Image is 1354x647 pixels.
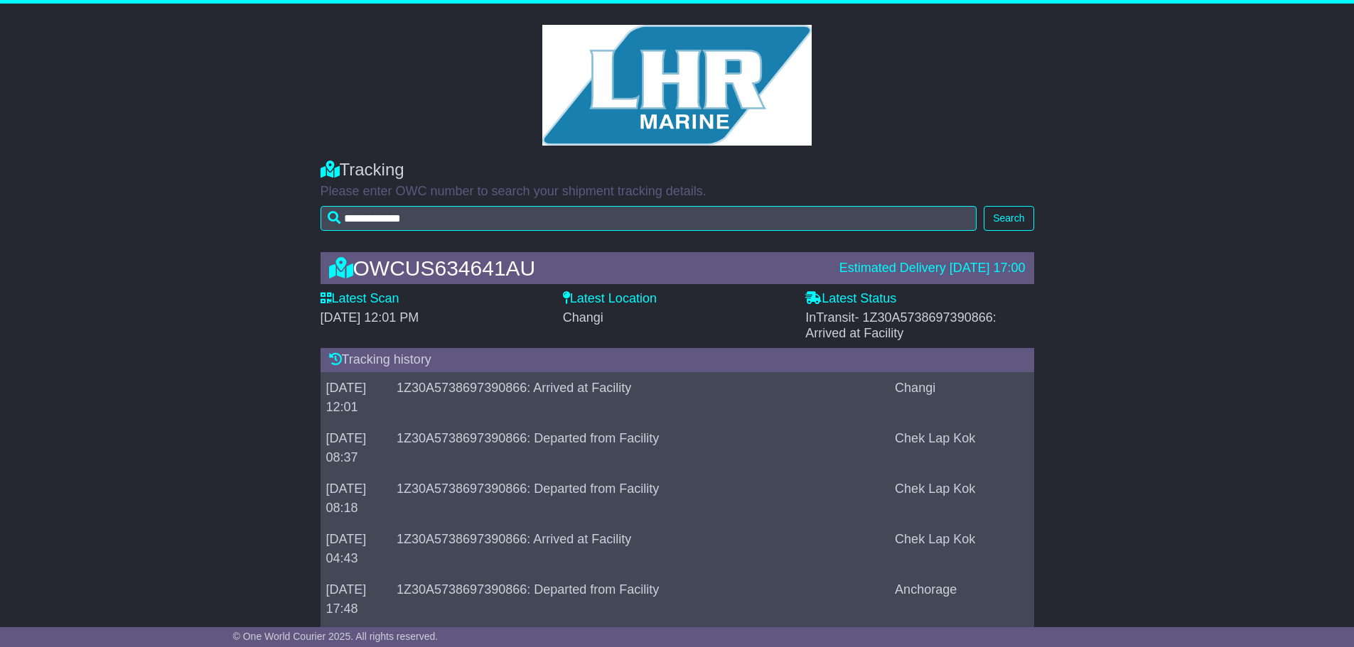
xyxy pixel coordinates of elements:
td: Chek Lap Kok [889,473,1033,523]
p: Please enter OWC number to search your shipment tracking details. [321,184,1034,200]
td: 1Z30A5738697390866: Departed from Facility [391,574,889,624]
label: Latest Status [805,291,896,307]
div: Tracking history [321,348,1034,372]
td: [DATE] 17:48 [321,574,392,624]
td: Changi [889,372,1033,423]
td: 1Z30A5738697390866: Arrived at Facility [391,372,889,423]
img: GetCustomerLogo [542,25,812,146]
span: [DATE] 12:01 PM [321,310,419,325]
div: OWCUS634641AU [322,256,832,280]
div: Estimated Delivery [DATE] 17:00 [839,261,1026,276]
td: 1Z30A5738697390866: Departed from Facility [391,423,889,473]
td: [DATE] 12:01 [321,372,392,423]
span: InTransit [805,310,996,340]
span: Changi [563,310,603,325]
label: Latest Scan [321,291,399,307]
td: 1Z30A5738697390866: Departed from Facility [391,473,889,523]
td: Anchorage [889,574,1033,624]
td: [DATE] 08:18 [321,473,392,523]
td: [DATE] 08:37 [321,423,392,473]
td: 1Z30A5738697390866: Arrived at Facility [391,523,889,574]
td: [DATE] 04:43 [321,523,392,574]
label: Latest Location [563,291,657,307]
div: Tracking [321,160,1034,180]
td: Chek Lap Kok [889,523,1033,574]
td: Chek Lap Kok [889,423,1033,473]
span: - 1Z30A5738697390866: Arrived at Facility [805,310,996,340]
button: Search [984,206,1033,231]
span: © One World Courier 2025. All rights reserved. [233,631,439,642]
